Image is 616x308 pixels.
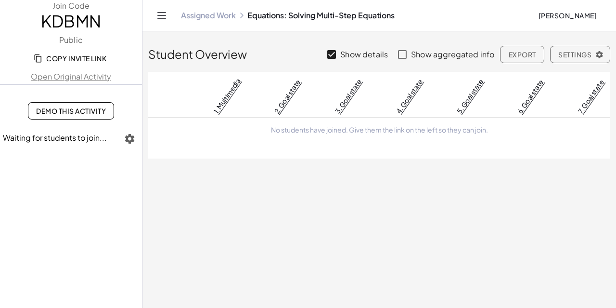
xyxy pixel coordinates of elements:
button: Copy Invite Link [28,50,114,67]
a: 2. Goal state [272,78,302,115]
a: 4. Goal state [394,77,424,115]
div: Student Overview [148,31,610,66]
span: Copy Invite Link [36,54,106,63]
button: Settings [550,46,610,63]
a: 6. Goal state [515,78,545,115]
span: Export [508,50,536,59]
span: Waiting for students to join... [3,133,107,143]
a: 7. Goal state [576,78,606,115]
button: Toggle navigation [154,8,169,23]
button: Export [500,46,544,63]
button: [PERSON_NAME] [530,7,604,24]
a: 5. Goal state [454,77,485,115]
span: Demo This Activity [36,107,106,115]
label: Public [59,35,83,46]
a: Demo This Activity [28,102,114,120]
label: Show details [340,43,388,66]
span: [PERSON_NAME] [538,11,597,20]
a: 1. Multimedia [212,77,242,115]
td: No students have joined. Give them the link on the left so they can join. [148,118,610,143]
span: Settings [558,50,602,59]
label: Show aggregated info [411,43,494,66]
a: Assigned Work [181,11,236,20]
a: 3. Goal state [333,77,363,115]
